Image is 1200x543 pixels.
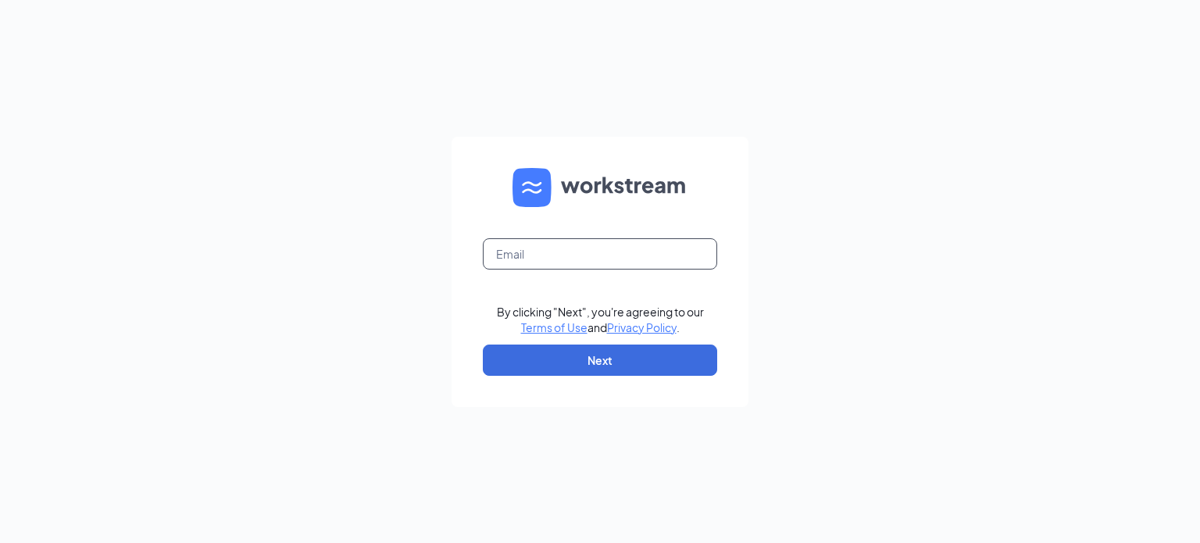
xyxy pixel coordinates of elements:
[483,238,717,270] input: Email
[521,320,587,334] a: Terms of Use
[607,320,677,334] a: Privacy Policy
[483,345,717,376] button: Next
[512,168,687,207] img: WS logo and Workstream text
[497,304,704,335] div: By clicking "Next", you're agreeing to our and .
